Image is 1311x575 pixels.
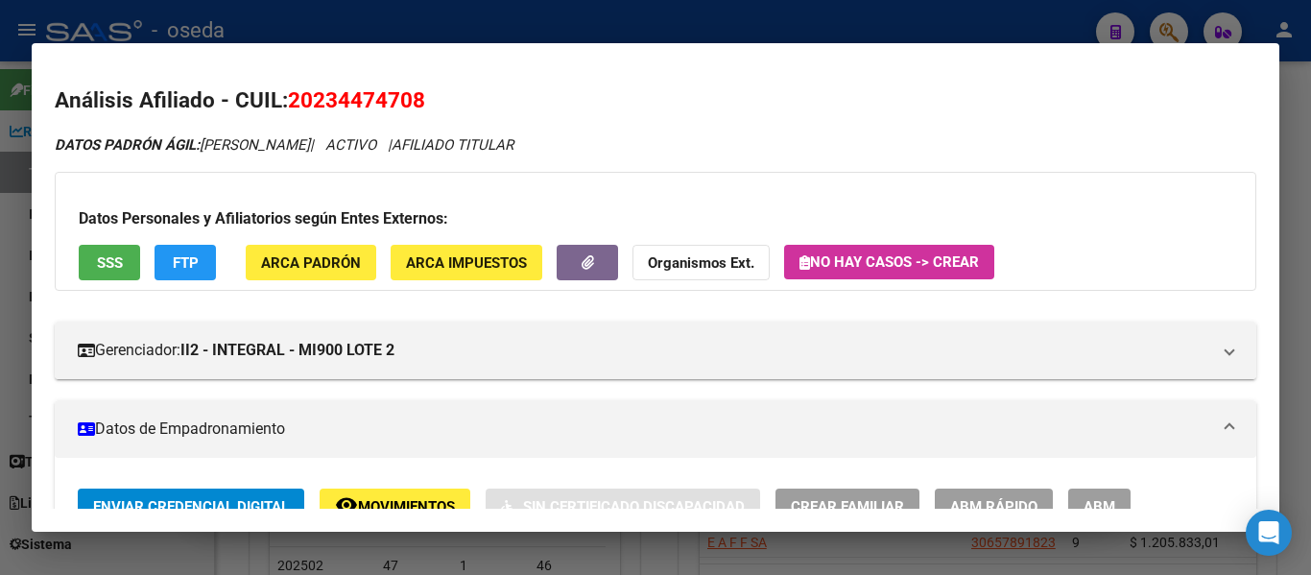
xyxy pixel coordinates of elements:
[1084,498,1115,515] span: ABM
[55,136,200,154] strong: DATOS PADRÓN ÁGIL:
[406,254,527,272] span: ARCA Impuestos
[97,254,123,272] span: SSS
[391,245,542,280] button: ARCA Impuestos
[950,498,1037,515] span: ABM Rápido
[55,84,1256,117] h2: Análisis Afiliado - CUIL:
[173,254,199,272] span: FTP
[261,254,361,272] span: ARCA Padrón
[320,489,470,524] button: Movimientos
[93,498,289,515] span: Enviar Credencial Digital
[78,418,1210,441] mat-panel-title: Datos de Empadronamiento
[78,489,304,524] button: Enviar Credencial Digital
[246,245,376,280] button: ARCA Padrón
[55,136,310,154] span: [PERSON_NAME]
[78,339,1210,362] mat-panel-title: Gerenciador:
[935,489,1053,524] button: ABM Rápido
[335,493,358,516] mat-icon: remove_red_eye
[799,253,979,271] span: No hay casos -> Crear
[155,245,216,280] button: FTP
[358,498,455,515] span: Movimientos
[55,400,1256,458] mat-expansion-panel-header: Datos de Empadronamiento
[791,498,904,515] span: Crear Familiar
[79,245,140,280] button: SSS
[55,322,1256,379] mat-expansion-panel-header: Gerenciador:II2 - INTEGRAL - MI900 LOTE 2
[648,254,754,272] strong: Organismos Ext.
[775,489,919,524] button: Crear Familiar
[392,136,513,154] span: AFILIADO TITULAR
[784,245,994,279] button: No hay casos -> Crear
[288,87,425,112] span: 20234474708
[55,136,513,154] i: | ACTIVO |
[486,489,760,524] button: Sin Certificado Discapacidad
[1068,489,1131,524] button: ABM
[523,498,745,515] span: Sin Certificado Discapacidad
[180,339,394,362] strong: II2 - INTEGRAL - MI900 LOTE 2
[1246,510,1292,556] div: Open Intercom Messenger
[79,207,1232,230] h3: Datos Personales y Afiliatorios según Entes Externos:
[632,245,770,280] button: Organismos Ext.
